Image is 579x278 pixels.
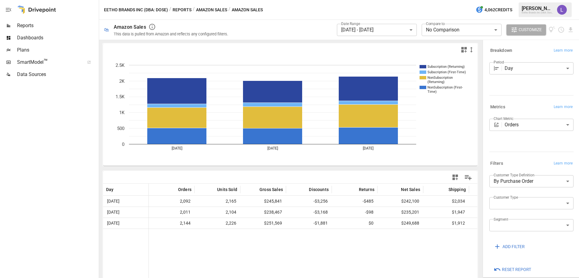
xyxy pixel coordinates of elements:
[17,34,98,42] span: Dashboards
[116,63,125,68] text: 2.5K
[17,59,80,66] span: SmartModel
[217,186,237,193] span: Units Sold
[335,207,374,218] span: -$98
[427,85,463,89] text: NonSubscription (First-
[17,46,98,54] span: Plans
[114,24,146,30] div: Amazon Sales
[267,146,278,150] text: [DATE]
[152,218,191,229] span: 2,144
[114,32,228,36] div: This data is pulled from Amazon and reflects any configured filters.
[119,78,125,84] text: 2K
[44,58,48,65] span: ™
[104,27,109,33] div: 🛍
[117,126,124,131] text: 500
[522,11,553,14] div: Eetho Brands Inc (DBA: Dose)
[259,186,283,193] span: Gross Sales
[427,70,466,74] text: Subscription (First-Time)
[422,24,502,36] div: No Comparison
[490,104,505,110] h6: Metrics
[193,6,195,14] div: /
[103,56,471,166] svg: A chart.
[427,80,445,84] text: (Returning)
[289,196,329,207] span: -$3,256
[489,175,574,187] div: By Purchase Order
[490,47,512,54] h6: Breakdown
[363,146,373,150] text: [DATE]
[243,207,283,218] span: $238,467
[472,207,512,218] span: $26
[381,207,420,218] span: $235,201
[381,196,420,207] span: $242,100
[289,218,329,229] span: -$1,881
[427,76,453,80] text: NonSubscription
[426,21,445,26] label: Compare to
[152,207,191,218] span: 2,011
[506,24,546,35] button: Customize
[554,161,573,167] span: Learn more
[104,6,168,14] button: Eetho Brands Inc (DBA: Dose)
[489,264,535,275] button: Reset Report
[494,116,513,121] label: Chart Metric
[381,218,420,229] span: $249,688
[426,218,466,229] span: $1,912
[558,26,565,33] button: Schedule report
[196,6,227,14] button: Amazon Sales
[173,6,191,14] button: Reports
[106,207,145,218] span: [DATE]
[116,94,125,99] text: 1.5K
[484,6,512,14] span: 4,062 Credits
[461,171,475,184] button: Manage Columns
[502,266,531,273] span: Reset Report
[341,21,360,26] label: Date Range
[557,5,567,15] img: Lindsay North
[494,195,518,200] label: Customer Type
[494,217,508,222] label: Segment
[359,186,374,193] span: Returns
[309,186,329,193] span: Discounts
[228,6,231,14] div: /
[198,218,237,229] span: 2,226
[178,186,191,193] span: Orders
[505,119,574,131] div: Orders
[494,60,504,65] label: Period
[426,207,466,218] span: $1,947
[17,71,98,78] span: Data Sources
[106,218,145,229] span: [DATE]
[335,218,374,229] span: $0
[494,172,534,178] label: Customer Type Definition
[554,104,573,110] span: Learn more
[554,48,573,54] span: Learn more
[553,1,570,18] button: Lindsay North
[119,110,125,115] text: 1K
[198,196,237,207] span: 2,165
[289,207,329,218] span: -$3,168
[106,196,145,207] span: [DATE]
[505,62,574,74] div: Day
[122,142,124,147] text: 0
[549,24,556,35] button: View documentation
[427,90,437,94] text: Time)
[17,22,98,29] span: Reports
[567,26,574,33] button: Download report
[335,196,374,207] span: -$485
[172,146,182,150] text: [DATE]
[473,4,515,16] button: 4,062Credits
[169,6,171,14] div: /
[490,160,503,167] h6: Filters
[449,186,466,193] span: Shipping
[243,196,283,207] span: $245,841
[427,65,465,69] text: Subscription (Returning)
[243,218,283,229] span: $251,569
[198,207,237,218] span: 2,104
[152,196,191,207] span: 2,092
[472,196,512,207] span: $0
[519,26,542,34] span: Customize
[337,24,417,36] div: [DATE] - [DATE]
[489,241,529,252] button: ADD FILTER
[401,186,420,193] span: Net Sales
[502,243,525,251] span: ADD FILTER
[522,5,553,11] div: [PERSON_NAME]
[106,186,114,193] span: Day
